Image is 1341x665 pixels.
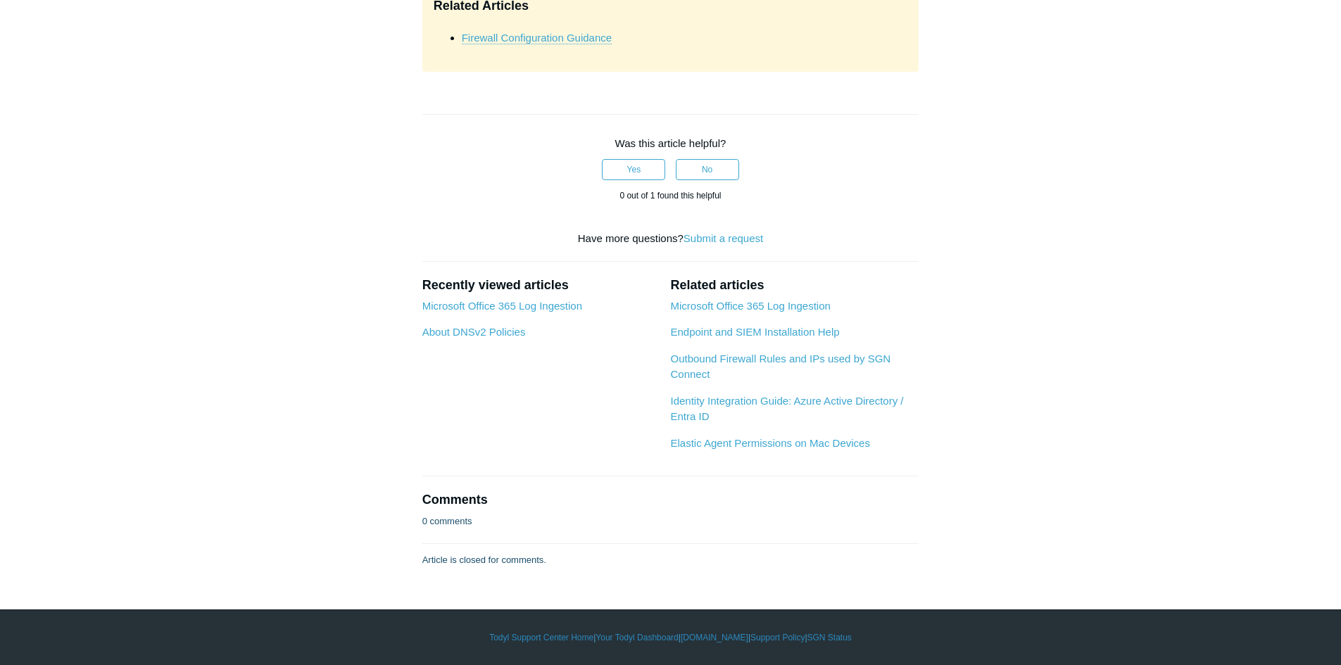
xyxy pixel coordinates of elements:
[670,276,919,295] h2: Related articles
[670,437,869,449] a: Elastic Agent Permissions on Mac Devices
[681,631,748,644] a: [DOMAIN_NAME]
[263,631,1079,644] div: | | | |
[619,191,721,201] span: 0 out of 1 found this helpful
[422,514,472,528] p: 0 comments
[462,32,612,44] a: Firewall Configuration Guidance
[422,276,657,295] h2: Recently viewed articles
[615,137,726,149] span: Was this article helpful?
[807,631,852,644] a: SGN Status
[422,553,546,567] p: Article is closed for comments.
[422,326,526,338] a: About DNSv2 Policies
[602,159,665,180] button: This article was helpful
[670,395,903,423] a: Identity Integration Guide: Azure Active Directory / Entra ID
[422,490,919,509] h2: Comments
[422,231,919,247] div: Have more questions?
[670,326,839,338] a: Endpoint and SIEM Installation Help
[670,353,890,381] a: Outbound Firewall Rules and IPs used by SGN Connect
[489,631,593,644] a: Todyl Support Center Home
[684,232,763,244] a: Submit a request
[422,300,582,312] a: Microsoft Office 365 Log Ingestion
[670,300,830,312] a: Microsoft Office 365 Log Ingestion
[596,631,678,644] a: Your Todyl Dashboard
[750,631,805,644] a: Support Policy
[676,159,739,180] button: This article was not helpful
